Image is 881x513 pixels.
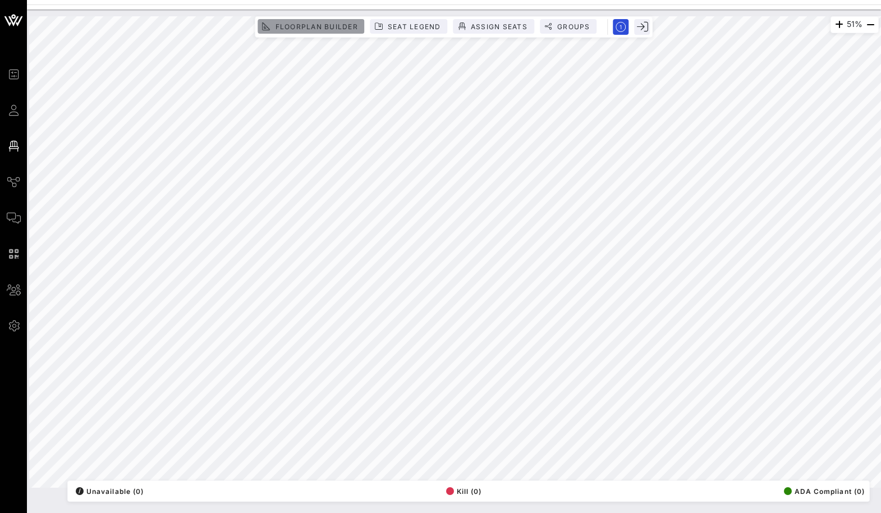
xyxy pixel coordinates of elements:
span: Unavailable (0) [76,487,144,496]
button: Floorplan Builder [258,19,364,34]
button: /Unavailable (0) [72,483,144,499]
span: Seat Legend [387,22,441,31]
span: Groups [557,22,590,31]
span: Floorplan Builder [274,22,357,31]
button: Seat Legend [370,19,448,34]
span: Assign Seats [470,22,527,31]
span: Kill (0) [446,487,482,496]
span: ADA Compliant (0) [784,487,865,496]
div: 51% [830,16,879,33]
div: / [76,487,84,495]
button: ADA Compliant (0) [781,483,865,499]
button: Assign Seats [453,19,534,34]
button: Kill (0) [443,483,482,499]
button: Groups [540,19,597,34]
